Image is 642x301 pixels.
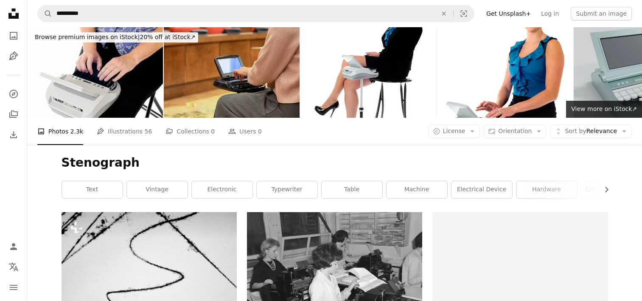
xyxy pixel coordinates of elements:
[5,126,22,143] a: Download History
[35,34,196,40] span: 20% off at iStock ↗
[5,238,22,255] a: Log in / Sign up
[387,181,447,198] a: machine
[27,27,203,48] a: Browse premium images on iStock|20% off at iStock↗
[228,118,262,145] a: Users 0
[165,118,215,145] a: Collections 0
[481,7,536,20] a: Get Unsplash+
[247,276,422,284] a: a group of women sitting at a table working on a typewriter
[258,127,262,136] span: 0
[437,27,573,118] img: court reporter
[498,128,532,134] span: Orientation
[565,127,617,136] span: Relevance
[322,181,382,198] a: table
[127,181,188,198] a: vintage
[435,6,453,22] button: Clear
[571,105,637,112] span: View more on iStock ↗
[581,181,642,198] a: computer hardware
[35,34,140,40] span: Browse premium images on iStock |
[62,181,123,198] a: text
[454,6,474,22] button: Visual search
[62,155,608,170] h1: Stenograph
[443,128,465,134] span: License
[211,127,215,136] span: 0
[565,128,586,134] span: Sort by
[566,101,642,118] a: View more on iStock↗
[5,106,22,123] a: Collections
[550,125,632,138] button: Sort byRelevance
[257,181,317,198] a: typewriter
[451,181,512,198] a: electrical device
[5,258,22,275] button: Language
[5,85,22,102] a: Explore
[5,279,22,296] button: Menu
[536,7,564,20] a: Log in
[5,27,22,44] a: Photos
[27,27,163,118] img: court reporter
[571,7,632,20] button: Submit an image
[37,5,474,22] form: Find visuals sitewide
[483,125,547,138] button: Orientation
[599,181,608,198] button: scroll list to the right
[97,118,152,145] a: Illustrations 56
[428,125,480,138] button: License
[516,181,577,198] a: hardware
[5,48,22,65] a: Illustrations
[164,27,300,118] img: A stenographer taking notes with their stenotype machine.
[38,6,52,22] button: Search Unsplash
[62,274,237,282] a: Black scribbles on a white background.
[300,27,436,118] img: court reporter
[192,181,252,198] a: electronic
[145,127,152,136] span: 56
